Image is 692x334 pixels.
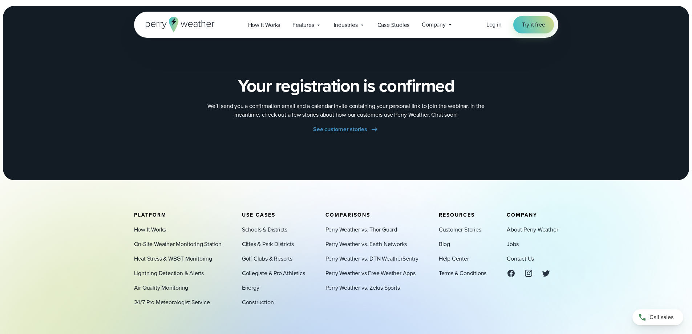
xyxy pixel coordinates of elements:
[649,313,673,322] span: Call sales
[325,283,400,292] a: Perry Weather vs. Zelus Sports
[439,240,450,249] a: Blog
[377,21,410,29] span: Case Studies
[242,240,294,249] a: Cities & Park Districts
[134,298,210,307] a: 24/7 Pro Meteorologist Service
[439,211,475,219] span: Resources
[486,20,502,29] a: Log in
[439,225,481,234] a: Customer Stories
[292,21,314,29] span: Features
[238,76,454,96] h2: Your registration is confirmed
[134,269,204,278] a: Lightning Detection & Alerts
[134,225,166,234] a: How It Works
[134,211,166,219] span: Platform
[313,125,379,134] a: See customer stories
[313,125,367,134] span: See customer stories
[325,240,407,249] a: Perry Weather vs. Earth Networks
[507,254,534,263] a: Contact Us
[371,17,416,32] a: Case Studies
[325,225,397,234] a: Perry Weather vs. Thor Guard
[134,254,212,263] a: Heat Stress & WBGT Monitoring
[242,298,274,307] a: Construction
[248,21,280,29] span: How it Works
[439,269,486,278] a: Terms & Conditions
[334,21,358,29] span: Industries
[242,269,305,278] a: Collegiate & Pro Athletics
[513,16,554,33] a: Try it free
[242,225,287,234] a: Schools & Districts
[439,254,469,263] a: Help Center
[522,20,545,29] span: Try it free
[242,283,259,292] a: Energy
[422,20,446,29] span: Company
[632,309,683,325] a: Call sales
[201,102,491,119] p: We’ll send you a confirmation email and a calendar invite containing your personal link to join t...
[242,17,287,32] a: How it Works
[325,211,370,219] span: Comparisons
[507,225,558,234] a: About Perry Weather
[134,283,189,292] a: Air Quality Monitoring
[507,211,537,219] span: Company
[134,240,222,249] a: On-Site Weather Monitoring Station
[325,254,418,263] a: Perry Weather vs. DTN WeatherSentry
[325,269,416,278] a: Perry Weather vs Free Weather Apps
[507,240,518,249] a: Jobs
[242,254,292,263] a: Golf Clubs & Resorts
[242,211,275,219] span: Use Cases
